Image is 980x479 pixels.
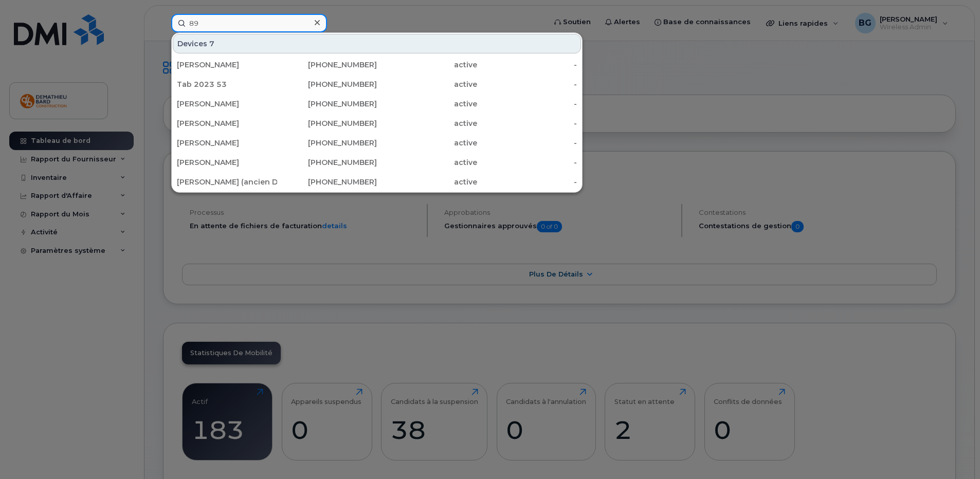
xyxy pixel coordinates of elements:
[477,60,577,70] div: -
[377,118,477,128] div: active
[173,34,581,53] div: Devices
[177,60,277,70] div: [PERSON_NAME]
[377,79,477,89] div: active
[173,153,581,172] a: [PERSON_NAME][PHONE_NUMBER]active-
[173,173,581,191] a: [PERSON_NAME] (ancien Djawed)[PHONE_NUMBER]active-
[377,99,477,109] div: active
[277,99,377,109] div: [PHONE_NUMBER]
[173,134,581,152] a: [PERSON_NAME][PHONE_NUMBER]active-
[477,138,577,148] div: -
[277,138,377,148] div: [PHONE_NUMBER]
[177,157,277,168] div: [PERSON_NAME]
[377,177,477,187] div: active
[477,177,577,187] div: -
[173,56,581,74] a: [PERSON_NAME][PHONE_NUMBER]active-
[177,99,277,109] div: [PERSON_NAME]
[477,99,577,109] div: -
[277,79,377,89] div: [PHONE_NUMBER]
[377,157,477,168] div: active
[177,79,277,89] div: Tab 2023 53
[477,79,577,89] div: -
[209,39,214,49] span: 7
[477,157,577,168] div: -
[177,138,277,148] div: [PERSON_NAME]
[277,60,377,70] div: [PHONE_NUMBER]
[177,118,277,128] div: [PERSON_NAME]
[173,114,581,133] a: [PERSON_NAME][PHONE_NUMBER]active-
[377,138,477,148] div: active
[377,60,477,70] div: active
[177,177,277,187] div: [PERSON_NAME] (ancien Djawed)
[277,157,377,168] div: [PHONE_NUMBER]
[173,95,581,113] a: [PERSON_NAME][PHONE_NUMBER]active-
[173,75,581,94] a: Tab 2023 53[PHONE_NUMBER]active-
[277,118,377,128] div: [PHONE_NUMBER]
[277,177,377,187] div: [PHONE_NUMBER]
[477,118,577,128] div: -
